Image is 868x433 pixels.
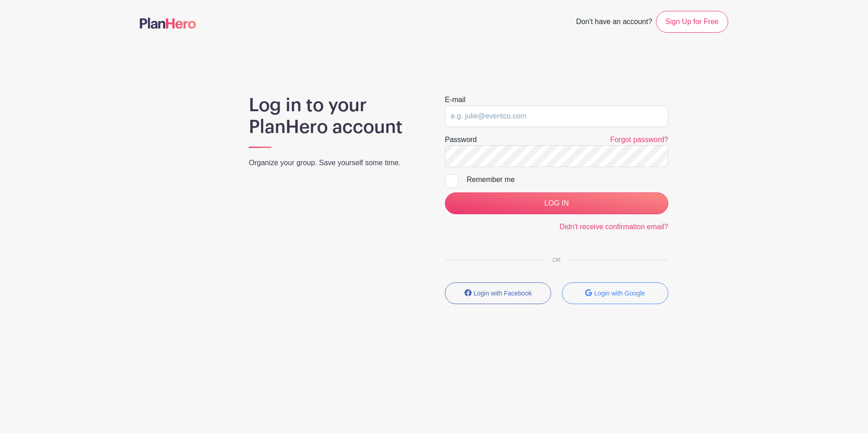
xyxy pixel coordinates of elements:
p: Organize your group. Save yourself some time. [249,157,423,168]
div: Remember me [467,174,668,185]
h1: Log in to your PlanHero account [249,94,423,138]
button: Login with Facebook [445,282,551,304]
label: E-mail [445,94,465,105]
label: Password [445,134,477,145]
a: Forgot password? [610,136,668,143]
small: Login with Facebook [473,290,532,297]
span: OR [545,257,568,263]
button: Login with Google [562,282,668,304]
span: Don't have an account? [576,13,652,33]
input: e.g. julie@eventco.com [445,105,668,127]
a: Didn't receive confirmation email? [559,223,668,231]
img: logo-507f7623f17ff9eddc593b1ce0a138ce2505c220e1c5a4e2b4648c50719b7d32.svg [140,18,196,29]
a: Sign Up for Free [656,11,728,33]
input: LOG IN [445,192,668,214]
small: Login with Google [594,290,645,297]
